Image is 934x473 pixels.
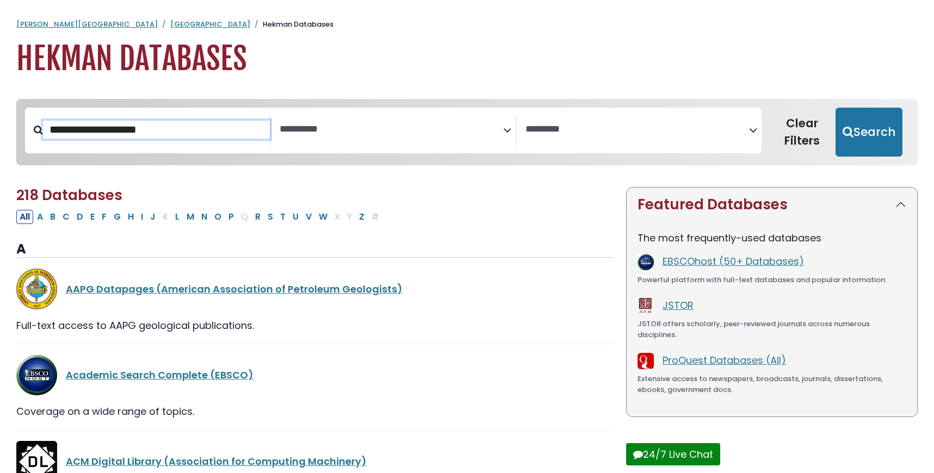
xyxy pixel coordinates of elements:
div: Alpha-list to filter by first letter of database name [16,209,384,223]
div: Full-text access to AAPG geological publications. [16,318,613,333]
p: The most frequently-used databases [638,231,906,245]
span: 218 Databases [16,185,122,205]
nav: breadcrumb [16,19,918,30]
button: Filter Results H [125,210,137,224]
a: JSTOR [663,298,694,312]
button: Filter Results E [87,210,98,224]
h3: A [16,241,613,258]
button: Filter Results G [110,210,124,224]
nav: Search filters [16,99,918,165]
textarea: Search [525,124,749,135]
a: AAPG Datapages (American Association of Petroleum Geologists) [66,282,403,296]
a: [PERSON_NAME][GEOGRAPHIC_DATA] [16,19,158,29]
button: Filter Results A [34,210,46,224]
div: JSTOR offers scholarly, peer-reviewed journals across numerous disciplines. [638,319,906,340]
a: ACM Digital Library (Association for Computing Machinery) [66,455,367,468]
button: Filter Results C [59,210,73,224]
textarea: Search [280,124,503,135]
a: Academic Search Complete (EBSCO) [66,368,253,382]
div: Extensive access to newspapers, broadcasts, journals, dissertations, ebooks, government docs. [638,374,906,395]
button: Featured Databases [627,188,917,222]
button: Filter Results R [252,210,264,224]
button: 24/7 Live Chat [626,443,720,465]
button: Filter Results S [264,210,276,224]
input: Search database by title or keyword [43,121,270,139]
div: Powerful platform with full-text databases and popular information. [638,275,906,285]
a: ProQuest Databases (All) [663,353,786,367]
button: Filter Results F [98,210,110,224]
button: Filter Results B [47,210,59,224]
h1: Hekman Databases [16,41,918,77]
div: Coverage on a wide range of topics. [16,404,613,419]
button: Filter Results Z [356,210,368,224]
button: Filter Results J [147,210,159,224]
button: Filter Results W [316,210,331,224]
button: Filter Results L [172,210,183,224]
button: Submit for Search Results [836,108,902,157]
button: Filter Results D [73,210,86,224]
button: Filter Results P [225,210,237,224]
button: Filter Results I [138,210,146,224]
button: Clear Filters [768,108,836,157]
button: All [16,210,33,224]
li: Hekman Databases [250,19,333,30]
button: Filter Results V [302,210,315,224]
a: EBSCOhost (50+ Databases) [663,254,804,268]
button: Filter Results T [277,210,289,224]
button: Filter Results M [183,210,197,224]
button: Filter Results N [198,210,211,224]
button: Filter Results U [289,210,302,224]
a: [GEOGRAPHIC_DATA] [170,19,250,29]
button: Filter Results O [211,210,225,224]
